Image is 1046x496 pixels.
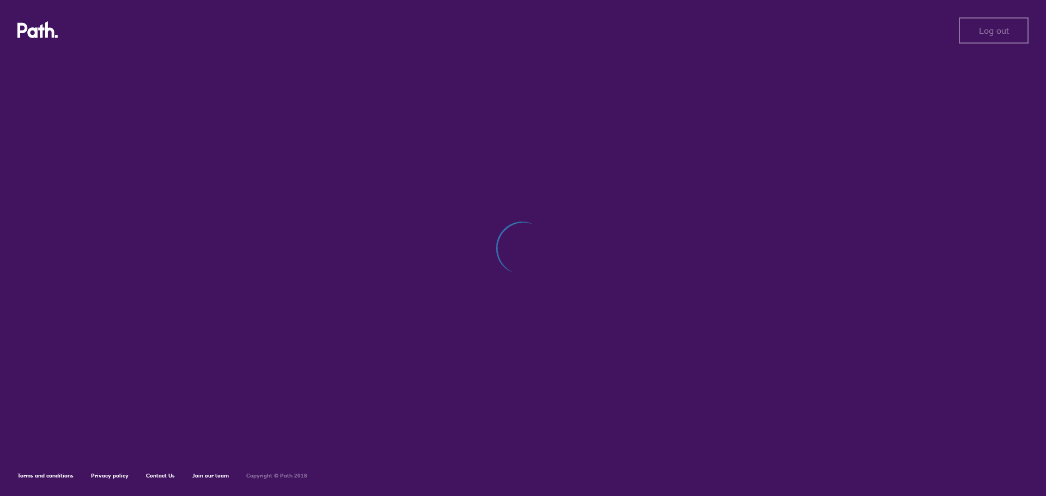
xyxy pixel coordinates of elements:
h6: Copyright © Path 2018 [246,473,307,479]
a: Terms and conditions [17,472,74,479]
span: Log out [979,26,1009,35]
a: Join our team [192,472,229,479]
button: Log out [959,17,1029,44]
a: Privacy policy [91,472,129,479]
a: Contact Us [146,472,175,479]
